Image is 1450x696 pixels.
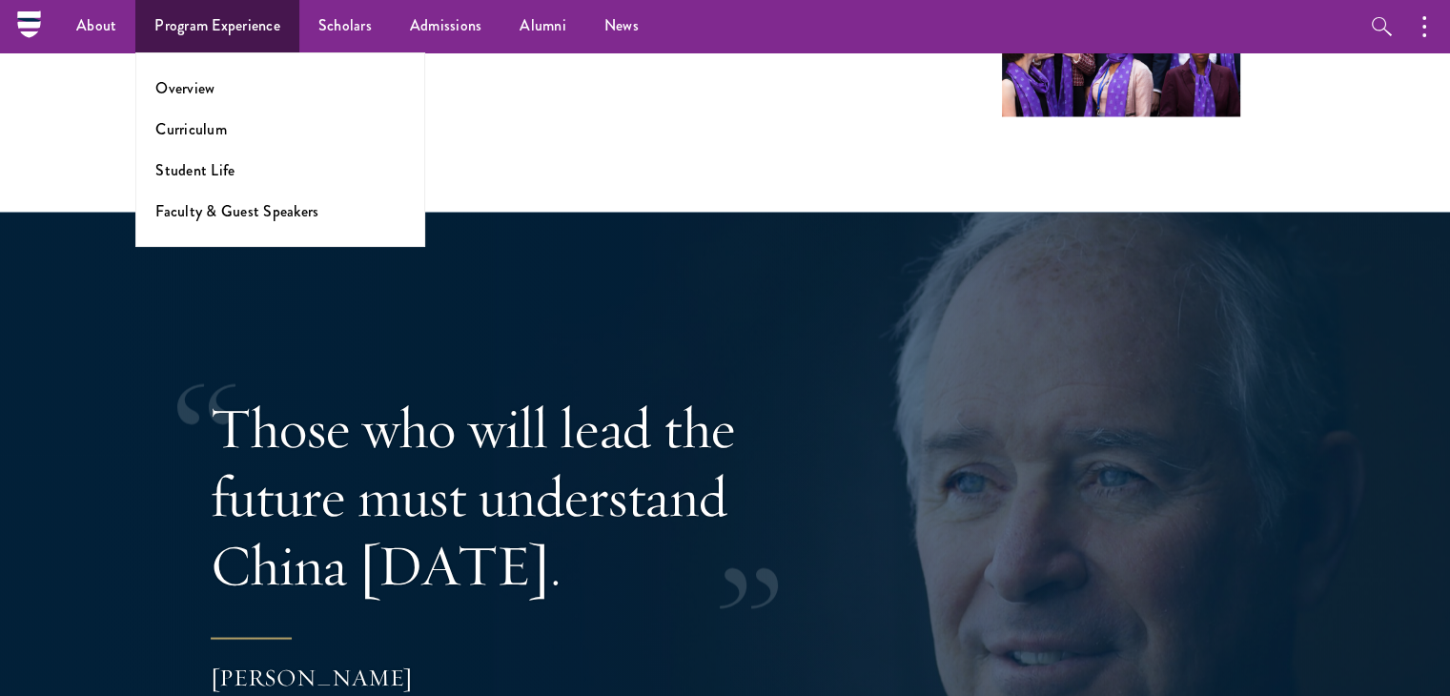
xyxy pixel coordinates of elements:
[211,393,830,599] p: Those who will lead the future must understand China [DATE].
[211,661,592,693] div: [PERSON_NAME]
[155,77,214,99] a: Overview
[155,159,235,181] a: Student Life
[155,118,227,140] a: Curriculum
[155,200,318,222] a: Faculty & Guest Speakers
